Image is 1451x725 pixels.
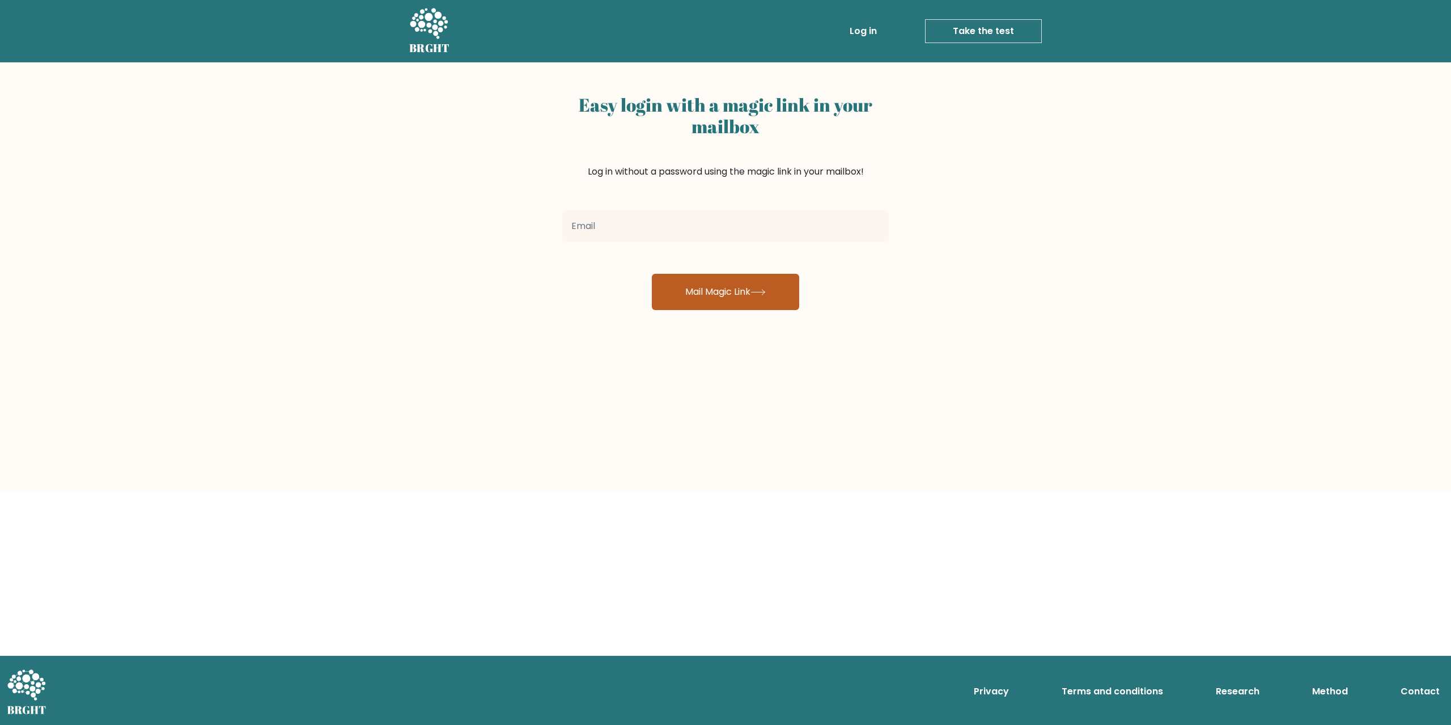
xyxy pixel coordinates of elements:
[562,90,889,206] div: Log in without a password using the magic link in your mailbox!
[562,94,889,138] h2: Easy login with a magic link in your mailbox
[562,210,889,242] input: Email
[925,19,1042,43] a: Take the test
[652,274,799,310] button: Mail Magic Link
[409,5,450,58] a: BRGHT
[845,20,881,43] a: Log in
[1211,680,1264,703] a: Research
[1396,680,1444,703] a: Contact
[1057,680,1168,703] a: Terms and conditions
[1308,680,1352,703] a: Method
[969,680,1013,703] a: Privacy
[409,41,450,55] h5: BRGHT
